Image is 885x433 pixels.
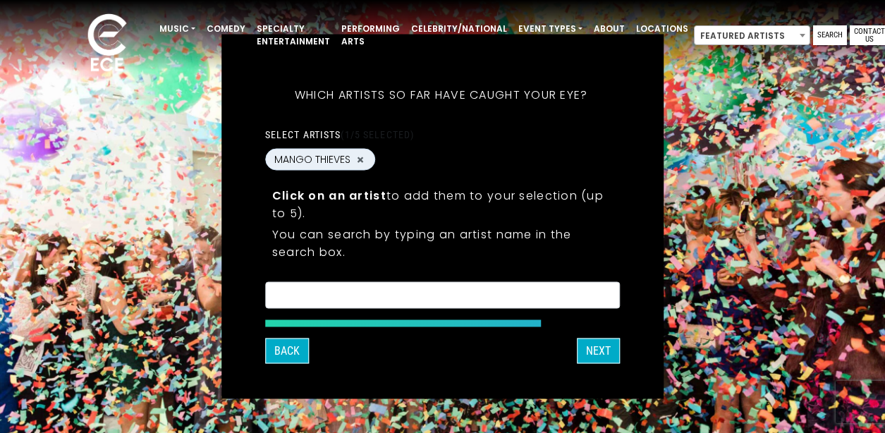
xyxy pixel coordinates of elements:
[694,25,810,45] span: Featured Artists
[265,128,414,141] label: Select artists
[405,17,513,41] a: Celebrity/National
[341,129,414,140] span: (1/5 selected)
[630,17,694,41] a: Locations
[336,17,405,54] a: Performing Arts
[513,17,588,41] a: Event Types
[272,188,386,204] strong: Click on an artist
[813,25,847,45] a: Search
[588,17,630,41] a: About
[201,17,251,41] a: Comedy
[272,226,614,261] p: You can search by typing an artist name in the search box.
[272,187,614,222] p: to add them to your selection (up to 5).
[72,10,142,78] img: ece_new_logo_whitev2-1.png
[355,153,366,166] button: Remove MANGO THIEVES
[274,291,611,304] textarea: Search
[577,339,620,364] button: Next
[154,17,201,41] a: Music
[251,17,336,54] a: Specialty Entertainment
[265,339,309,364] button: Back
[274,152,350,167] span: MANGO THIEVES
[695,26,810,46] span: Featured Artists
[265,70,618,121] h5: Which artists so far have caught your eye?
